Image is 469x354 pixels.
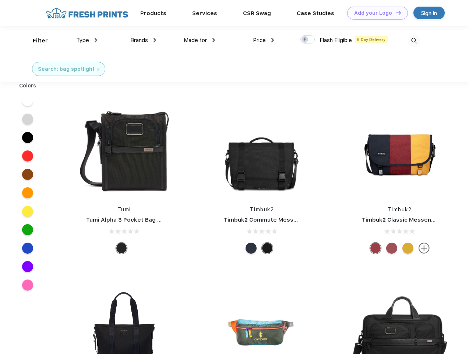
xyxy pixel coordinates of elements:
a: Tumi [117,206,131,212]
div: Eco Collegiate Red [386,243,397,254]
div: Eco Amber [402,243,413,254]
img: func=resize&h=266 [213,100,311,198]
a: Products [140,10,166,17]
img: func=resize&h=266 [75,100,173,198]
span: 5 Day Delivery [355,36,388,43]
div: Eco Nautical [246,243,257,254]
div: Search: bag spotlight [38,65,95,73]
div: Sign in [421,9,437,17]
a: Timbuk2 Commute Messenger Bag [224,216,322,223]
span: Flash Eligible [320,37,352,44]
img: filter_cancel.svg [97,68,99,71]
img: func=resize&h=266 [351,100,449,198]
img: dropdown.png [271,38,274,42]
img: dropdown.png [95,38,97,42]
span: Type [76,37,89,44]
span: Made for [184,37,207,44]
div: Filter [33,37,48,45]
img: fo%20logo%202.webp [44,7,130,20]
div: Colors [14,82,42,90]
div: Eco Black [262,243,273,254]
a: Timbuk2 Classic Messenger Bag [362,216,453,223]
span: Brands [130,37,148,44]
img: DT [396,11,401,15]
img: desktop_search.svg [408,35,420,47]
div: Add your Logo [354,10,392,16]
img: dropdown.png [154,38,156,42]
a: Timbuk2 [250,206,274,212]
img: more.svg [419,243,430,254]
a: Tumi Alpha 3 Pocket Bag Small [86,216,172,223]
a: Sign in [413,7,445,19]
span: Price [253,37,266,44]
img: dropdown.png [212,38,215,42]
div: Black [116,243,127,254]
div: Eco Bookish [370,243,381,254]
a: Timbuk2 [388,206,412,212]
